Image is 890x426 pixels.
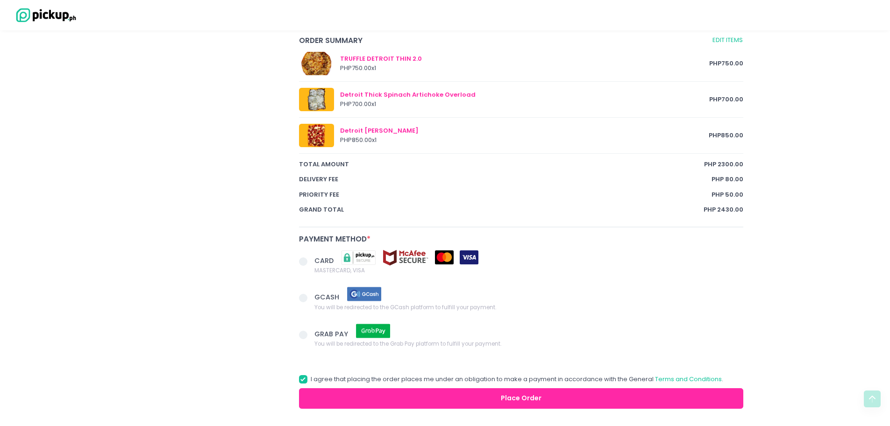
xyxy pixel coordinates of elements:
[704,205,743,214] span: PHP 2430.00
[299,388,744,409] button: Place Order
[712,190,743,199] span: PHP 50.00
[299,205,704,214] span: Grand total
[341,286,388,302] img: gcash
[712,175,743,184] span: PHP 80.00
[299,160,705,169] span: total amount
[314,329,350,338] span: GRAB PAY
[350,323,397,339] img: grab pay
[340,54,710,64] div: TRUFFLE DETROIT THIN 2.0
[340,64,710,73] div: PHP 750.00 x 1
[299,175,712,184] span: Delivery Fee
[314,339,501,348] span: You will be redirected to the Grab Pay platform to fulfill your payment.
[299,35,711,46] span: Order Summary
[12,7,77,23] img: logo
[335,249,382,266] img: pickupsecure
[709,59,743,68] span: PHP 750.00
[299,375,723,384] label: I agree that placing the order places me under an obligation to make a payment in accordance with...
[460,250,478,264] img: visa
[340,90,710,99] div: Detroit Thick Spinach Artichoke Overload
[709,131,743,140] span: PHP 850.00
[314,266,478,275] span: MASTERCARD, VISA
[655,375,722,383] a: Terms and Conditions
[299,190,712,199] span: Priority Fee
[340,99,710,109] div: PHP 700.00 x 1
[709,95,743,104] span: PHP 700.00
[314,256,335,265] span: CARD
[299,234,744,244] div: Payment Method
[340,135,709,145] div: PHP 850.00 x 1
[340,126,709,135] div: Detroit [PERSON_NAME]
[314,292,341,302] span: GCASH
[314,302,496,312] span: You will be redirected to the GCash platform to fulfill your payment.
[435,250,454,264] img: mastercard
[704,160,743,169] span: PHP 2300.00
[712,35,743,46] a: Edit Items
[382,249,429,266] img: mcafee-secure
